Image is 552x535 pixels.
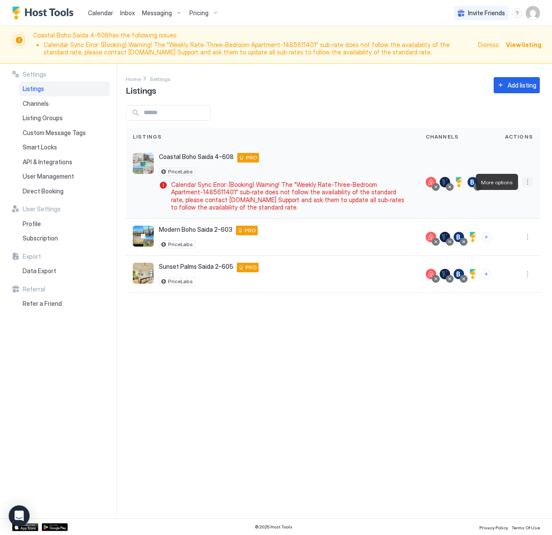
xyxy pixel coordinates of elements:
[19,96,110,111] a: Channels
[23,220,41,228] span: Profile
[33,31,473,58] span: Coastal Boho Saida 4-608 has the following issues:
[23,205,61,213] span: User Settings
[142,9,172,17] span: Messaging
[150,74,171,83] div: Breadcrumb
[526,6,540,20] div: User profile
[522,269,533,279] button: More options
[23,85,44,93] span: Listings
[19,296,110,311] a: Refer a Friend
[120,8,135,17] a: Inbox
[23,158,72,166] span: API & Integrations
[159,153,234,161] span: Coastal Boho Saida 4-608
[120,9,135,17] span: Inbox
[133,263,154,284] div: listing image
[126,74,141,83] a: Home
[522,232,533,242] div: menu
[19,231,110,246] a: Subscription
[19,169,110,184] a: User Management
[494,77,540,93] button: Add listing
[126,76,141,82] span: Home
[512,525,540,530] span: Terms Of Use
[126,74,141,83] div: Breadcrumb
[140,105,210,120] input: Input Field
[133,153,154,174] div: listing image
[23,114,63,122] span: Listing Groups
[23,253,41,261] span: Export
[479,522,508,532] a: Privacy Policy
[19,140,110,155] a: Smart Locks
[133,226,154,247] div: listing image
[23,71,46,78] span: Settings
[245,227,256,234] span: PRO
[88,8,113,17] a: Calendar
[19,264,110,278] a: Data Export
[522,269,533,279] div: menu
[468,9,505,17] span: Invite Friends
[12,7,77,20] a: Host Tools Logo
[9,505,30,526] div: Open Intercom Messenger
[522,232,533,242] button: More options
[19,155,110,169] a: API & Integrations
[478,40,499,49] div: Dismiss
[246,264,257,271] span: PRO
[126,83,156,96] span: Listings
[522,177,533,187] button: More options
[19,111,110,125] a: Listing Groups
[189,9,209,17] span: Pricing
[42,523,68,531] a: Google Play Store
[246,154,257,162] span: PRO
[508,81,536,90] div: Add listing
[23,187,64,195] span: Direct Booking
[171,181,408,211] span: Calendar Sync Error: (Booking) Warning! The "Weekly Rate-Three-Bedroom Apartment-1485611401" sub-...
[19,217,110,231] a: Profile
[23,234,58,242] span: Subscription
[19,184,110,199] a: Direct Booking
[481,179,513,186] span: More options
[255,524,293,530] span: © 2025 Host Tools
[481,232,491,242] button: Connect channels
[23,173,74,180] span: User Management
[44,41,473,56] li: Calendar Sync Error: (Booking) Warning! The "Weekly Rate-Three-Bedroom Apartment-1485611401" sub-...
[88,9,113,17] span: Calendar
[23,129,86,137] span: Custom Message Tags
[23,143,57,151] span: Smart Locks
[23,300,62,308] span: Refer a Friend
[23,100,49,108] span: Channels
[150,74,171,83] a: Settings
[19,81,110,96] a: Listings
[522,177,533,187] div: menu
[479,525,508,530] span: Privacy Policy
[23,285,45,293] span: Referral
[506,40,542,49] div: View listing
[505,133,533,141] span: Actions
[133,133,162,141] span: Listings
[159,263,233,271] span: Sunset Palms Saida 2-605
[512,522,540,532] a: Terms Of Use
[481,269,491,279] button: Connect channels
[150,76,171,82] span: Settings
[19,125,110,140] a: Custom Message Tags
[159,226,232,234] span: Modern Boho Saida 2-603
[512,8,522,18] div: menu
[426,133,459,141] span: Channels
[12,523,38,531] a: App Store
[23,267,56,275] span: Data Export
